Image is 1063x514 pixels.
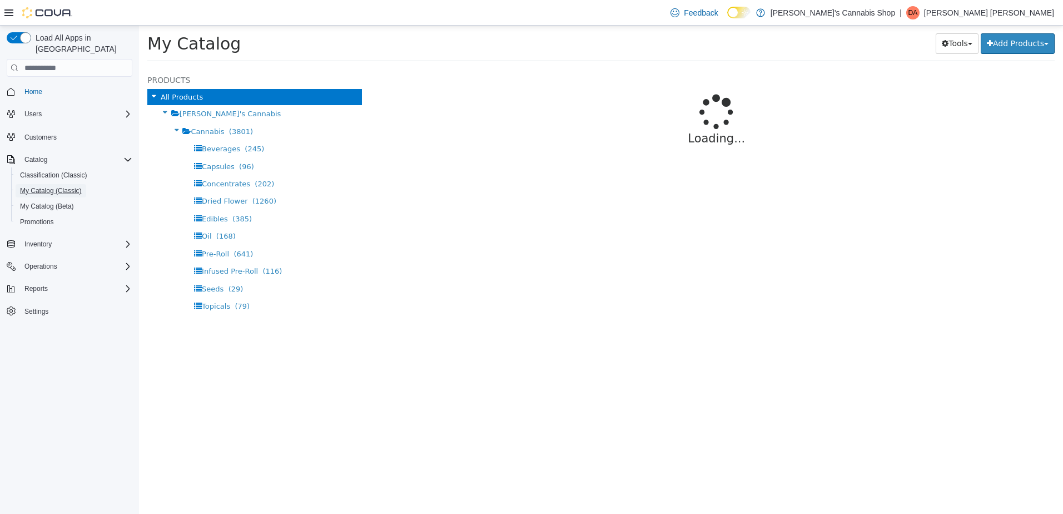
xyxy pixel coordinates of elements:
[2,83,137,100] button: Home
[20,218,54,226] span: Promotions
[20,282,132,295] span: Reports
[900,6,902,19] p: |
[20,153,132,166] span: Catalog
[16,200,78,213] a: My Catalog (Beta)
[63,189,89,197] span: Edibles
[22,67,64,76] span: All Products
[20,282,52,295] button: Reports
[20,130,132,144] span: Customers
[93,189,113,197] span: (385)
[684,7,718,18] span: Feedback
[771,6,895,19] p: [PERSON_NAME]'s Cannabis Shop
[666,2,722,24] a: Feedback
[20,107,132,121] span: Users
[16,184,132,197] span: My Catalog (Classic)
[273,105,883,122] p: Loading...
[7,79,132,348] nav: Complex example
[797,8,840,28] button: Tools
[31,32,132,55] span: Load All Apps in [GEOGRAPHIC_DATA]
[20,238,56,251] button: Inventory
[24,307,48,316] span: Settings
[20,153,52,166] button: Catalog
[2,303,137,319] button: Settings
[22,7,72,18] img: Cova
[16,169,132,182] span: Classification (Classic)
[63,224,90,233] span: Pre-Roll
[63,119,101,127] span: Beverages
[77,206,97,215] span: (168)
[16,215,58,229] a: Promotions
[63,171,108,180] span: Dried Flower
[63,137,96,145] span: Capsules
[8,48,223,61] h5: Products
[20,85,132,98] span: Home
[113,171,137,180] span: (1260)
[842,8,916,28] button: Add Products
[2,106,137,122] button: Users
[116,154,135,162] span: (202)
[727,18,728,19] span: Dark Mode
[106,119,125,127] span: (245)
[96,276,111,285] span: (79)
[16,215,132,229] span: Promotions
[24,133,57,142] span: Customers
[20,85,47,98] a: Home
[924,6,1054,19] p: [PERSON_NAME] [PERSON_NAME]
[90,102,114,110] span: (3801)
[63,276,91,285] span: Topicals
[11,199,137,214] button: My Catalog (Beta)
[11,167,137,183] button: Classification (Classic)
[16,184,86,197] a: My Catalog (Classic)
[24,284,48,293] span: Reports
[2,128,137,145] button: Customers
[20,260,62,273] button: Operations
[20,186,82,195] span: My Catalog (Classic)
[8,8,102,28] span: My Catalog
[95,224,114,233] span: (641)
[2,281,137,296] button: Reports
[63,154,111,162] span: Concentrates
[2,236,137,252] button: Inventory
[2,259,137,274] button: Operations
[63,241,119,250] span: Infused Pre-Roll
[52,102,85,110] span: Cannabis
[90,259,105,268] span: (29)
[20,305,53,318] a: Settings
[11,183,137,199] button: My Catalog (Classic)
[24,155,47,164] span: Catalog
[24,262,57,271] span: Operations
[20,107,46,121] button: Users
[24,110,42,118] span: Users
[20,202,74,211] span: My Catalog (Beta)
[20,238,132,251] span: Inventory
[100,137,115,145] span: (96)
[16,200,132,213] span: My Catalog (Beta)
[123,241,143,250] span: (116)
[20,260,132,273] span: Operations
[16,169,92,182] a: Classification (Classic)
[20,171,87,180] span: Classification (Classic)
[24,240,52,249] span: Inventory
[908,6,917,19] span: DA
[2,152,137,167] button: Catalog
[906,6,920,19] div: Dylan Ann McKinney
[20,131,61,144] a: Customers
[24,87,42,96] span: Home
[63,259,85,268] span: Seeds
[11,214,137,230] button: Promotions
[41,84,142,92] span: [PERSON_NAME]'s Cannabis
[727,7,751,18] input: Dark Mode
[20,304,132,318] span: Settings
[63,206,72,215] span: Oil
